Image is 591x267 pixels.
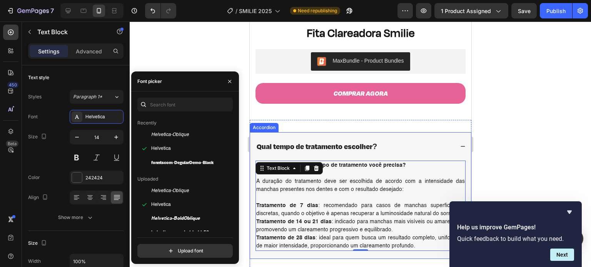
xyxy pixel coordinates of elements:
[235,7,237,15] span: /
[3,3,57,18] button: 7
[28,211,124,224] button: Show more
[28,132,48,142] div: Size
[85,114,122,121] div: Helvetica
[441,7,491,15] span: 1 product assigned
[6,141,18,147] div: Beta
[28,113,38,120] div: Font
[518,8,531,14] span: Save
[250,22,471,267] iframe: Design area
[28,192,50,203] div: Align
[137,176,158,182] p: Uploaded
[511,3,537,18] button: Save
[73,93,102,100] span: Paragraph 1*
[137,244,233,258] button: Upload font
[151,187,189,194] span: Helvetica-Oblique
[85,174,122,181] div: 242424
[546,7,566,15] div: Publish
[137,78,162,85] div: Font picker
[151,145,171,152] span: Helvetica
[70,90,124,104] button: Paragraph 1*
[28,174,40,181] div: Color
[540,3,572,18] button: Publish
[167,247,203,255] div: Upload font
[7,82,18,88] div: 450
[151,215,200,222] span: Helvetica-BoldOblique
[151,131,189,138] span: Helvetica-Oblique
[58,214,94,221] div: Show more
[457,235,574,242] p: Quick feedback to build what you need.
[239,7,272,15] span: SMILIE 2025
[50,6,54,15] p: 7
[298,7,337,14] span: Need republishing
[145,3,176,18] div: Undo/Redo
[38,47,60,55] p: Settings
[151,229,215,236] span: helvetica-rounded-bold-5871d05ead8de
[137,98,233,111] input: Search font
[457,223,574,232] h2: Help us improve GemPages!
[28,238,48,249] div: Size
[28,93,42,100] div: Styles
[137,119,157,126] p: Recently
[37,27,103,36] p: Text Block
[565,207,574,217] button: Hide survey
[550,249,574,261] button: Next question
[434,3,508,18] button: 1 product assigned
[76,47,102,55] p: Advanced
[28,74,49,81] div: Text style
[457,207,574,261] div: Help us improve GemPages!
[28,258,41,265] div: Width
[151,159,214,166] span: fonntscom-DegularDemo-Black
[151,201,171,208] span: Helvetica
